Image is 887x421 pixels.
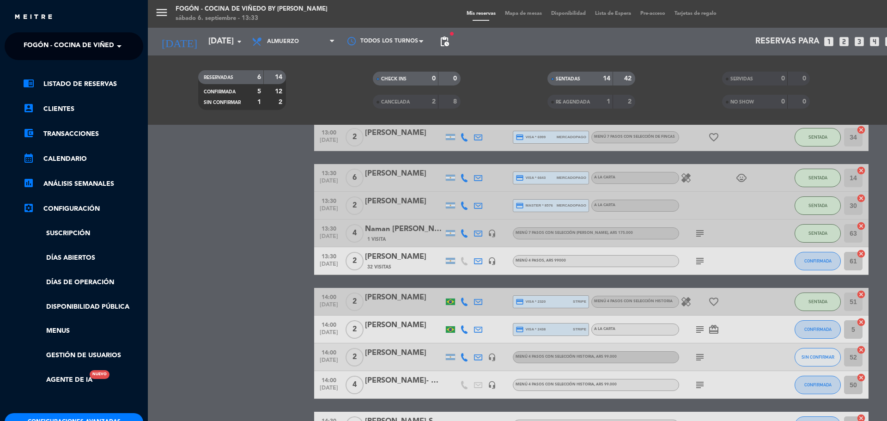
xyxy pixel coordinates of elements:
[14,14,53,21] img: MEITRE
[23,177,34,189] i: assessment
[23,79,143,90] a: chrome_reader_modeListado de Reservas
[439,36,450,47] span: pending_actions
[23,302,143,312] a: Disponibilidad pública
[24,37,185,56] span: Fogón - Cocina de viñedo by [PERSON_NAME]
[23,253,143,263] a: Días abiertos
[23,203,143,214] a: Configuración
[90,370,109,379] div: Nuevo
[23,153,143,165] a: calendar_monthCalendario
[23,202,34,214] i: settings_applications
[23,326,143,336] a: Menus
[23,103,34,114] i: account_box
[23,104,143,115] a: account_boxClientes
[23,375,92,385] a: Agente de IANuevo
[23,153,34,164] i: calendar_month
[23,350,143,361] a: Gestión de usuarios
[23,228,143,239] a: Suscripción
[23,128,34,139] i: account_balance_wallet
[449,31,455,37] span: fiber_manual_record
[23,78,34,89] i: chrome_reader_mode
[23,178,143,189] a: assessmentANÁLISIS SEMANALES
[23,128,143,140] a: account_balance_walletTransacciones
[23,277,143,288] a: Días de Operación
